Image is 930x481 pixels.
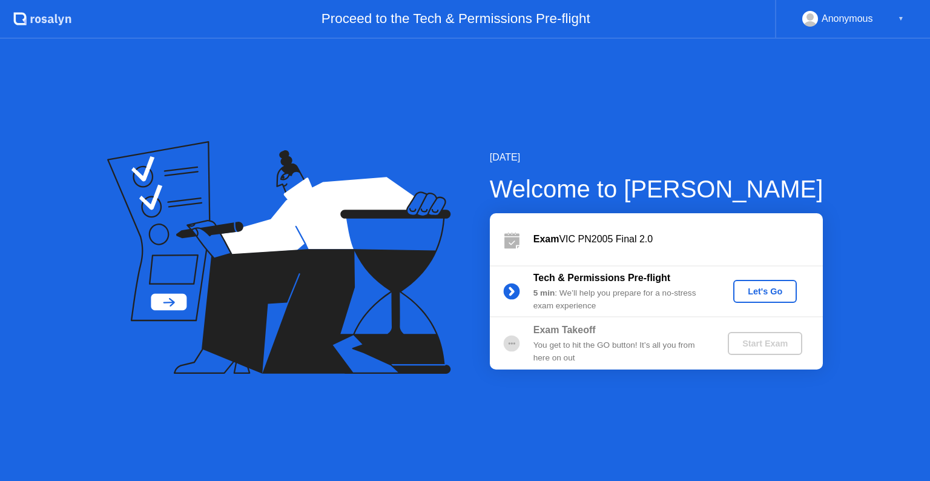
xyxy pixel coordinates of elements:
button: Let's Go [733,280,797,303]
div: Start Exam [733,339,797,348]
b: Exam Takeoff [533,325,596,335]
div: : We’ll help you prepare for a no-stress exam experience [533,287,708,312]
button: Start Exam [728,332,802,355]
div: Let's Go [738,287,792,296]
div: You get to hit the GO button! It’s all you from here on out [533,339,708,364]
b: Exam [533,234,559,244]
b: Tech & Permissions Pre-flight [533,273,670,283]
div: ▼ [898,11,904,27]
div: Anonymous [822,11,873,27]
div: VIC PN2005 Final 2.0 [533,232,823,247]
b: 5 min [533,288,555,297]
div: Welcome to [PERSON_NAME] [490,171,823,207]
div: [DATE] [490,150,823,165]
